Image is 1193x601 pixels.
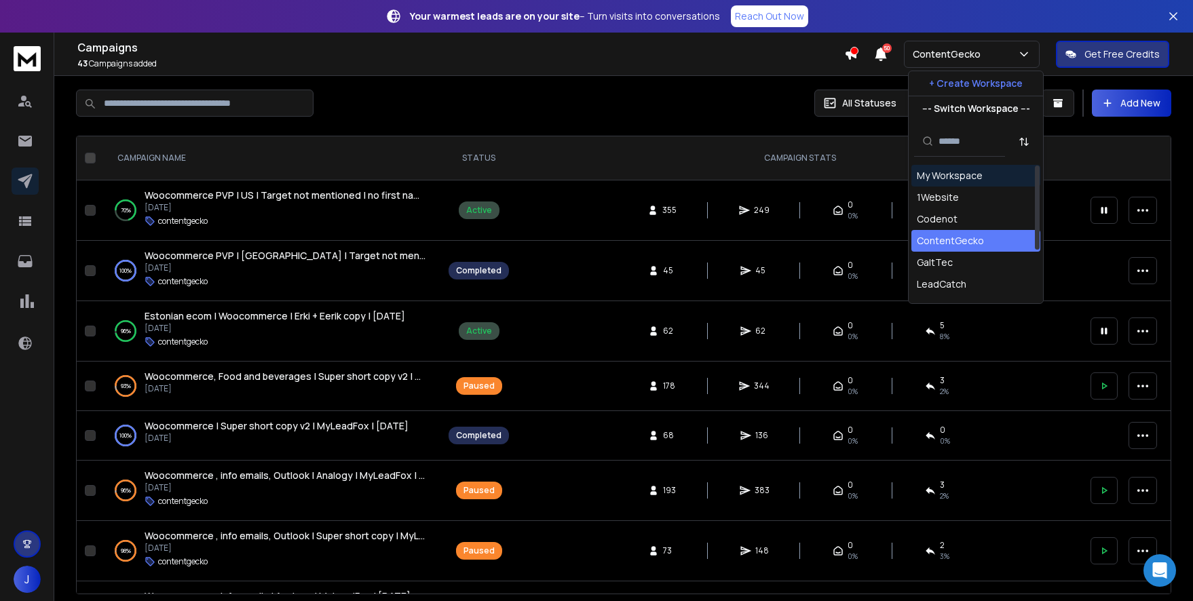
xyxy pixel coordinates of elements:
[848,490,858,501] span: 0%
[754,205,770,216] span: 249
[145,202,427,213] p: [DATE]
[101,301,440,362] td: 96%Estonian ecom | Woocommerce | Erki + Eerik copy | [DATE][DATE]contentgecko
[119,264,132,277] p: 100 %
[101,180,440,241] td: 70%Woocommerce PVP | US | Target not mentioned | no first name | [DATE][DATE]contentgecko
[848,386,858,397] span: 0%
[1084,47,1160,61] p: Get Free Credits
[848,425,853,435] span: 0
[940,551,949,562] span: 3 %
[121,203,131,217] p: 70 %
[848,199,853,210] span: 0
[755,265,769,276] span: 45
[940,490,949,501] span: 2 %
[121,544,131,558] p: 98 %
[922,102,1030,115] p: --- Switch Workspace ---
[940,375,945,386] span: 3
[842,96,896,110] p: All Statuses
[517,136,1082,180] th: CAMPAIGN STATS
[456,430,501,441] div: Completed
[848,435,858,446] span: 0%
[1056,41,1169,68] button: Get Free Credits
[14,566,41,593] button: J
[145,370,506,383] span: Woocommerce, Food and beverages | Super short copy v2 | MyLeadFox | [DATE]
[663,326,677,336] span: 62
[145,529,492,542] span: Woocommerce , info emails, Outlook | Super short copy | MyLeadFox | [DATE]
[145,529,427,543] a: Woocommerce , info emails, Outlook | Super short copy | MyLeadFox | [DATE]
[121,379,131,393] p: 93 %
[755,485,770,496] span: 383
[663,430,677,441] span: 68
[101,136,440,180] th: CAMPAIGN NAME
[145,469,427,482] a: Woocommerce , info emails, Outlook | Analogy | MyLeadFox | [DATE]
[121,324,131,338] p: 96 %
[101,411,440,461] td: 100%Woocommerce | Super short copy v2 | MyLeadFox | [DATE][DATE]
[848,271,858,282] span: 0%
[145,323,405,334] p: [DATE]
[101,521,440,581] td: 98%Woocommerce , info emails, Outlook | Super short copy | MyLeadFox | [DATE][DATE]contentgecko
[663,545,677,556] span: 73
[158,496,208,507] p: contentgecko
[735,9,804,23] p: Reach Out Now
[145,383,427,394] p: [DATE]
[940,540,945,551] span: 2
[1092,90,1171,117] button: Add New
[755,326,769,336] span: 62
[848,260,853,271] span: 0
[913,47,986,61] p: ContentGecko
[463,485,495,496] div: Paused
[145,309,405,323] a: Estonian ecom | Woocommerce | Erki + Eerik copy | [DATE]
[14,46,41,71] img: logo
[917,256,953,269] div: GaltTec
[145,370,427,383] a: Woocommerce, Food and beverages | Super short copy v2 | MyLeadFox | [DATE]
[158,276,208,287] p: contentgecko
[909,71,1043,96] button: + Create Workspace
[145,419,409,433] a: Woocommerce | Super short copy v2 | MyLeadFox | [DATE]
[77,39,844,56] h1: Campaigns
[940,425,945,435] span: 0
[940,480,945,490] span: 3
[77,58,88,69] span: 43
[663,381,677,391] span: 178
[158,556,208,567] p: contentgecko
[940,386,949,397] span: 2 %
[158,216,208,227] p: contentgecko
[882,43,892,53] span: 50
[848,210,858,221] span: 0%
[410,9,720,23] p: – Turn visits into conversations
[917,277,966,291] div: LeadCatch
[848,480,853,490] span: 0
[662,205,677,216] span: 355
[848,375,853,386] span: 0
[848,551,858,562] span: 0%
[145,309,405,322] span: Estonian ecom | Woocommerce | Erki + Eerik copy | [DATE]
[145,249,427,263] a: Woocommerce PVP | [GEOGRAPHIC_DATA] | Target not mentioned | First Name | [DATE]
[1010,128,1038,155] button: Sort by Sort A-Z
[463,381,495,391] div: Paused
[463,545,495,556] div: Paused
[145,482,427,493] p: [DATE]
[755,430,769,441] span: 136
[145,189,467,201] span: Woocommerce PVP | US | Target not mentioned | no first name | [DATE]
[440,136,517,180] th: STATUS
[848,320,853,331] span: 0
[145,433,409,444] p: [DATE]
[917,234,984,248] div: ContentGecko
[145,469,451,482] span: Woocommerce , info emails, Outlook | Analogy | MyLeadFox | [DATE]
[940,320,945,331] span: 5
[917,299,953,313] div: Rephop
[754,381,770,391] span: 344
[466,326,492,336] div: Active
[145,543,427,554] p: [DATE]
[456,265,501,276] div: Completed
[731,5,808,27] a: Reach Out Now
[101,241,440,301] td: 100%Woocommerce PVP | [GEOGRAPHIC_DATA] | Target not mentioned | First Name | [DATE][DATE]content...
[145,263,427,273] p: [DATE]
[145,189,427,202] a: Woocommerce PVP | US | Target not mentioned | no first name | [DATE]
[1143,554,1176,587] div: Open Intercom Messenger
[848,540,853,551] span: 0
[663,265,677,276] span: 45
[917,191,959,204] div: 1Website
[158,336,208,347] p: contentgecko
